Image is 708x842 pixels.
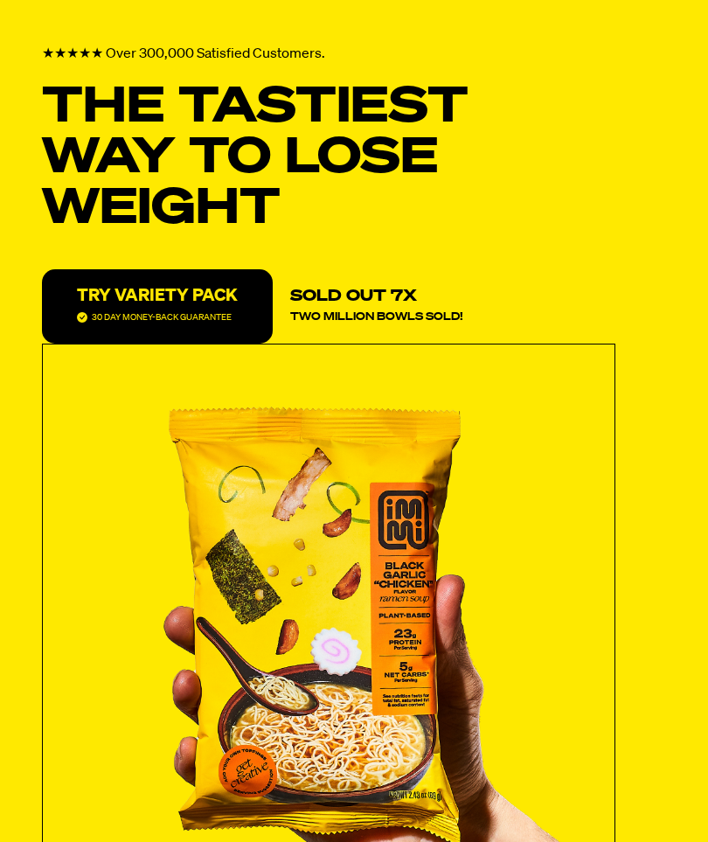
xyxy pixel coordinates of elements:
p: SOLD OUT 7X [290,286,417,307]
p: ★★★★★ Over 300,000 Satisfied Customers. [42,44,325,65]
p: TWO MILLION BOWLS SOLD! [290,307,463,328]
h1: THE TASTIEST WAY TO LOSE WEIGHT [42,82,605,234]
p: TRY VARIETY PACK [77,287,238,304]
p: 30 DAY MONEY-BACK GUARANTEE [92,309,232,326]
button: TRY VARIETY PACK30 DAY MONEY-BACK GUARANTEE [42,269,273,344]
